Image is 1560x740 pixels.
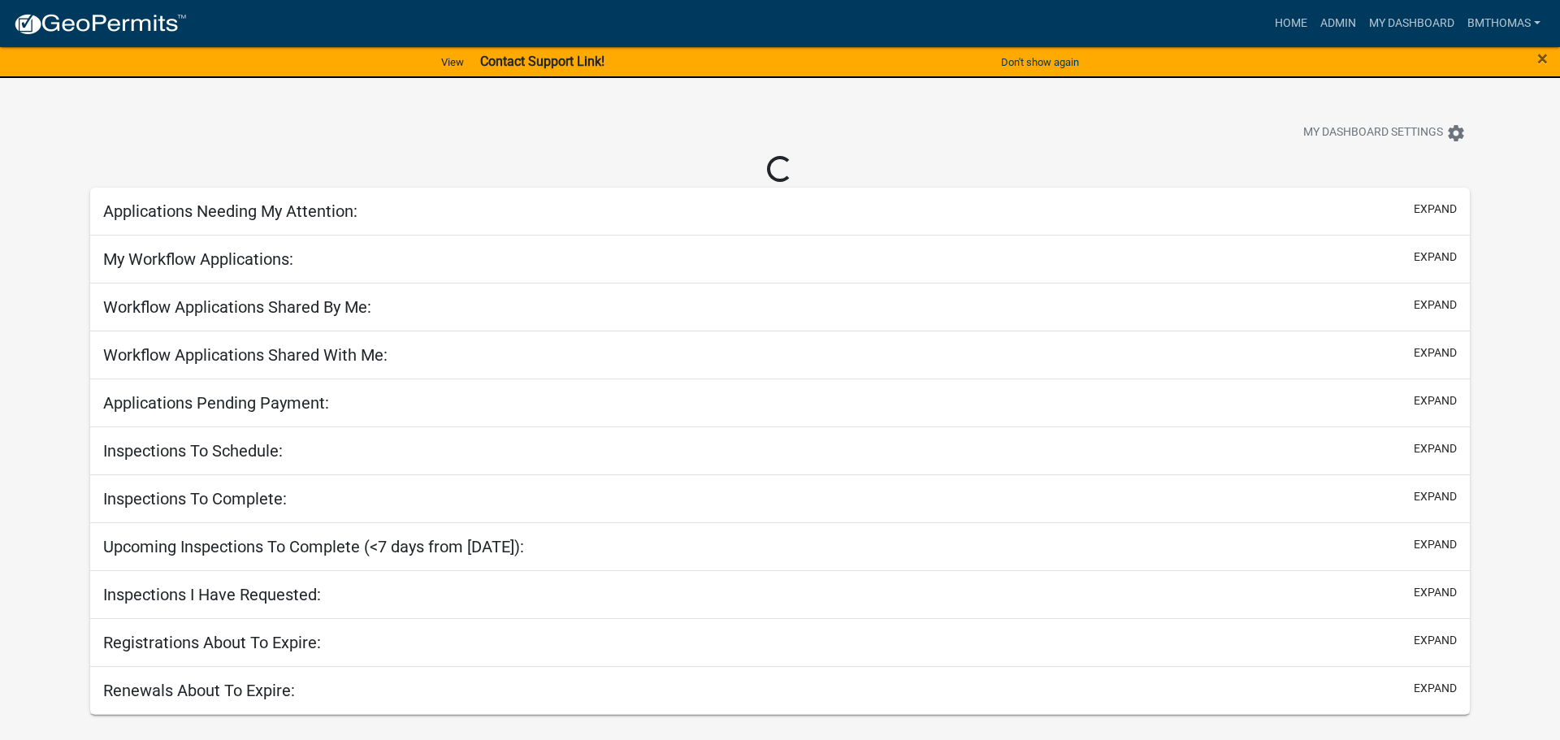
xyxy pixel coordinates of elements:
[103,489,287,508] h5: Inspections To Complete:
[1268,8,1314,39] a: Home
[103,345,388,365] h5: Workflow Applications Shared With Me:
[103,441,283,461] h5: Inspections To Schedule:
[103,297,371,317] h5: Workflow Applications Shared By Me:
[1414,392,1457,409] button: expand
[103,249,293,269] h5: My Workflow Applications:
[480,54,604,69] strong: Contact Support Link!
[1461,8,1547,39] a: bmthomas
[994,49,1085,76] button: Don't show again
[1303,123,1443,143] span: My Dashboard Settings
[1414,296,1457,314] button: expand
[435,49,470,76] a: View
[103,681,295,700] h5: Renewals About To Expire:
[1414,249,1457,266] button: expand
[1414,632,1457,649] button: expand
[1446,123,1466,143] i: settings
[1537,49,1548,68] button: Close
[103,537,524,556] h5: Upcoming Inspections To Complete (<7 days from [DATE]):
[1537,47,1548,70] span: ×
[1414,488,1457,505] button: expand
[103,633,321,652] h5: Registrations About To Expire:
[1414,201,1457,218] button: expand
[1290,117,1479,149] button: My Dashboard Settingssettings
[1414,680,1457,697] button: expand
[1414,536,1457,553] button: expand
[103,585,321,604] h5: Inspections I Have Requested:
[103,201,357,221] h5: Applications Needing My Attention:
[1414,584,1457,601] button: expand
[1414,344,1457,361] button: expand
[1314,8,1363,39] a: Admin
[1363,8,1461,39] a: My Dashboard
[103,393,329,413] h5: Applications Pending Payment:
[1414,440,1457,457] button: expand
